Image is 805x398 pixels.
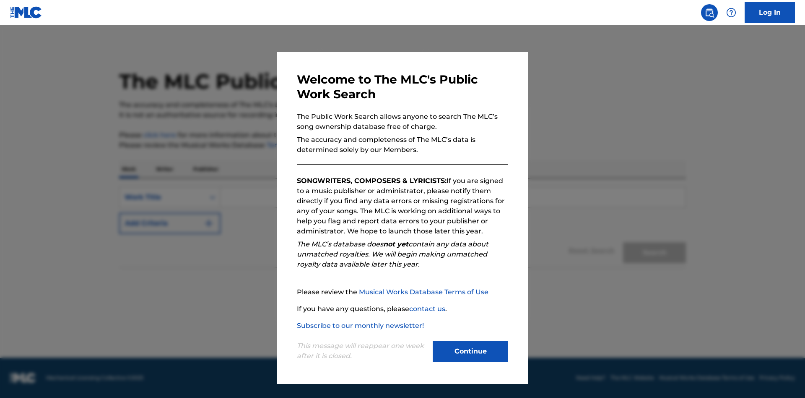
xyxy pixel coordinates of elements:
p: If you are signed to a music publisher or administrator, please notify them directly if you find ... [297,176,508,236]
a: Musical Works Database Terms of Use [359,288,488,296]
img: MLC Logo [10,6,42,18]
p: Please review the [297,287,508,297]
p: If you have any questions, please . [297,304,508,314]
p: This message will reappear one week after it is closed. [297,341,428,361]
a: contact us [409,305,445,313]
strong: SONGWRITERS, COMPOSERS & LYRICISTS: [297,177,447,185]
div: Help [723,4,740,21]
a: Public Search [701,4,718,21]
strong: not yet [383,240,408,248]
a: Subscribe to our monthly newsletter! [297,322,424,330]
a: Log In [745,2,795,23]
iframe: Chat Widget [763,358,805,398]
p: The accuracy and completeness of The MLC’s data is determined solely by our Members. [297,135,508,155]
h3: Welcome to The MLC's Public Work Search [297,72,508,102]
img: search [704,8,714,18]
img: help [726,8,736,18]
button: Continue [433,341,508,362]
p: The Public Work Search allows anyone to search The MLC’s song ownership database free of charge. [297,112,508,132]
em: The MLC’s database does contain any data about unmatched royalties. We will begin making unmatche... [297,240,488,268]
